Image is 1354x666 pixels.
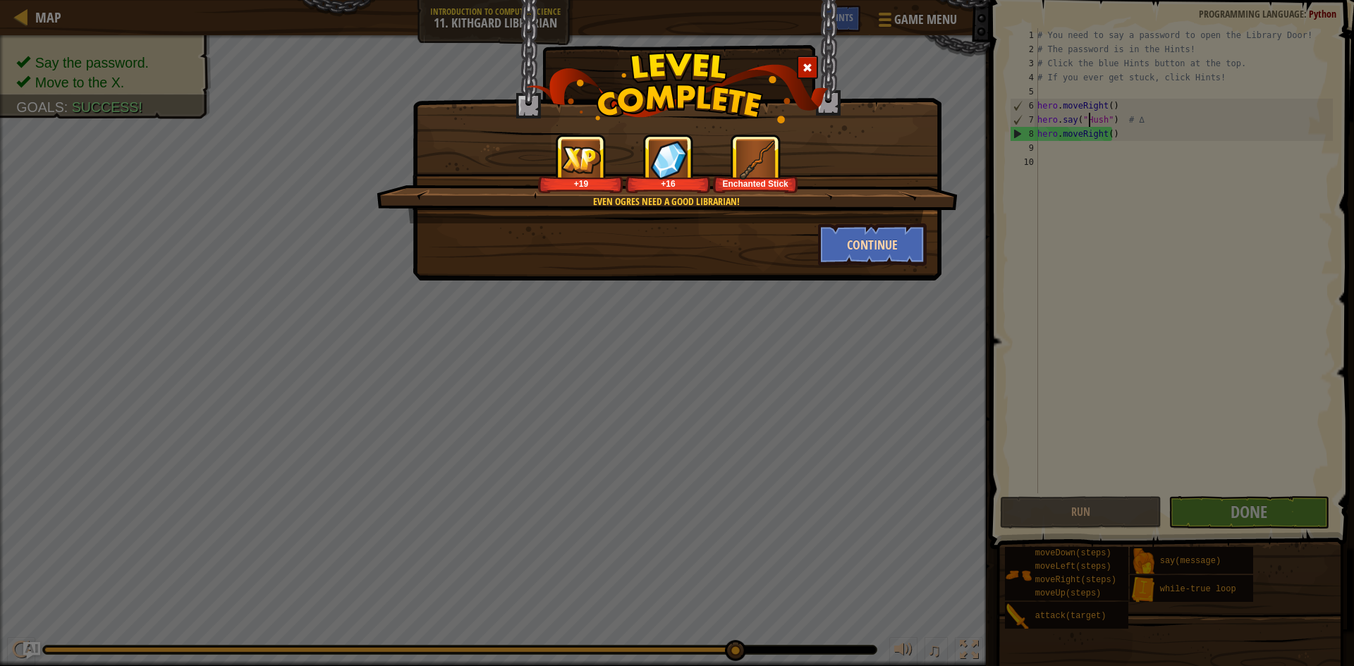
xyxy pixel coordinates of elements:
[541,178,621,189] div: +19
[818,223,927,266] button: Continue
[650,140,687,179] img: reward_icon_gems.png
[628,178,708,189] div: +16
[736,140,775,179] img: portrait.png
[526,52,829,123] img: level_complete.png
[444,195,889,209] div: Even ogres need a good Librarian!
[716,178,795,189] div: Enchanted Stick
[561,146,601,173] img: reward_icon_xp.png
